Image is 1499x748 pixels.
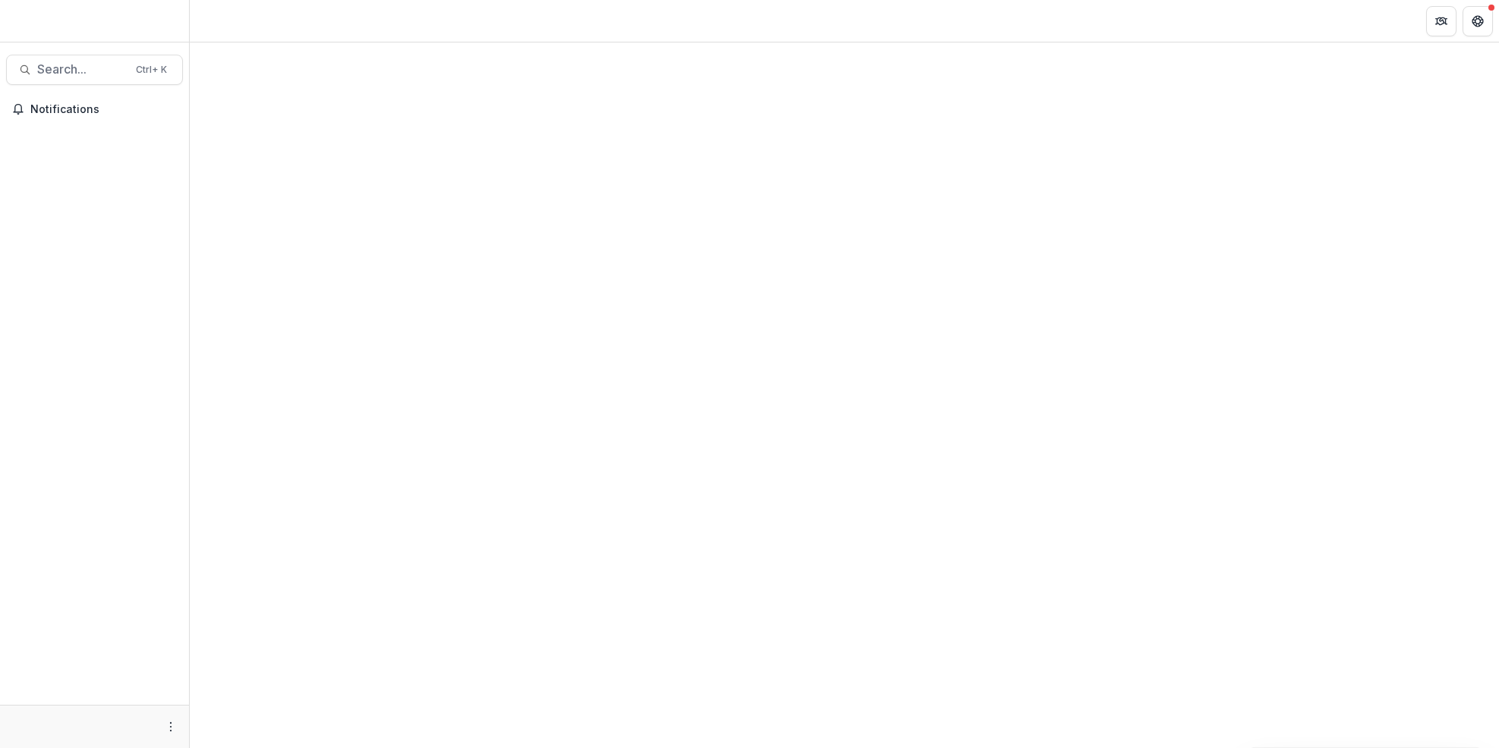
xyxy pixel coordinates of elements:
[162,718,180,736] button: More
[37,62,127,77] span: Search...
[133,61,170,78] div: Ctrl + K
[1426,6,1456,36] button: Partners
[6,97,183,121] button: Notifications
[196,10,260,32] nav: breadcrumb
[1463,6,1493,36] button: Get Help
[6,55,183,85] button: Search...
[30,103,177,116] span: Notifications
